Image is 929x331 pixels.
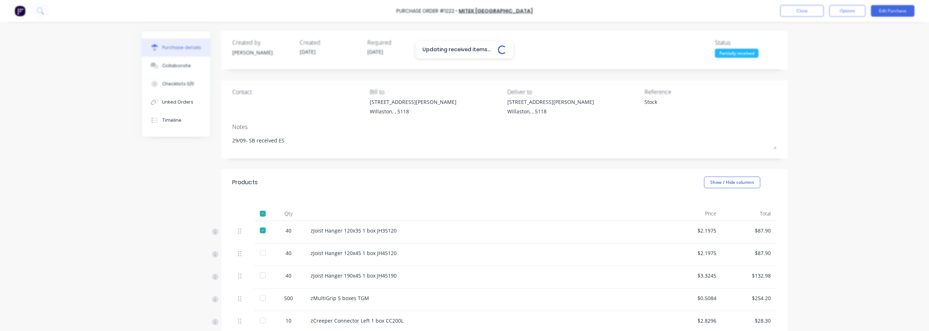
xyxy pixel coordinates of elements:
div: Price [668,206,722,221]
div: Timeline [162,117,181,124]
textarea: 29/09- SB received ES [232,133,777,149]
div: $28.30 [728,317,771,324]
div: $2.8296 [674,317,716,324]
div: zJoist Hanger 190x45 1 box JH45190 [311,272,662,279]
div: 40 [278,272,299,279]
button: Show / Hide columns [704,177,760,188]
div: Total [722,206,777,221]
div: zMultiGrip 5 boxes TGM [311,294,662,302]
div: Notes [232,122,777,131]
textarea: Stock [644,98,735,114]
div: $254.20 [728,294,771,302]
div: zJoist Hanger 120x35 1 box JH35120 [311,227,662,234]
div: 40 [278,227,299,234]
button: Timeline [142,111,210,129]
div: Willaston, , 5118 [370,108,457,115]
div: Willaston, , 5118 [507,108,594,115]
div: $87.90 [728,227,771,234]
div: 40 [278,249,299,257]
div: Linked Orders [162,99,193,105]
div: 10 [278,317,299,324]
div: $0.5084 [674,294,716,302]
div: zJoist Hanger 120x45 1 box JH45120 [311,249,662,257]
div: $132.98 [728,272,771,279]
div: Products [232,178,258,187]
div: Updating received items... [416,41,513,58]
div: $87.90 [728,249,771,257]
div: [STREET_ADDRESS][PERSON_NAME] [507,98,594,106]
div: $3.3245 [674,272,716,279]
button: Linked Orders [142,93,210,111]
div: 500 [278,294,299,302]
div: $2.1975 [674,249,716,257]
div: $2.1975 [674,227,716,234]
div: zCreeper Connector Left 1 box CC200L [311,317,662,324]
div: Qty [272,206,305,221]
div: [STREET_ADDRESS][PERSON_NAME] [370,98,457,106]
